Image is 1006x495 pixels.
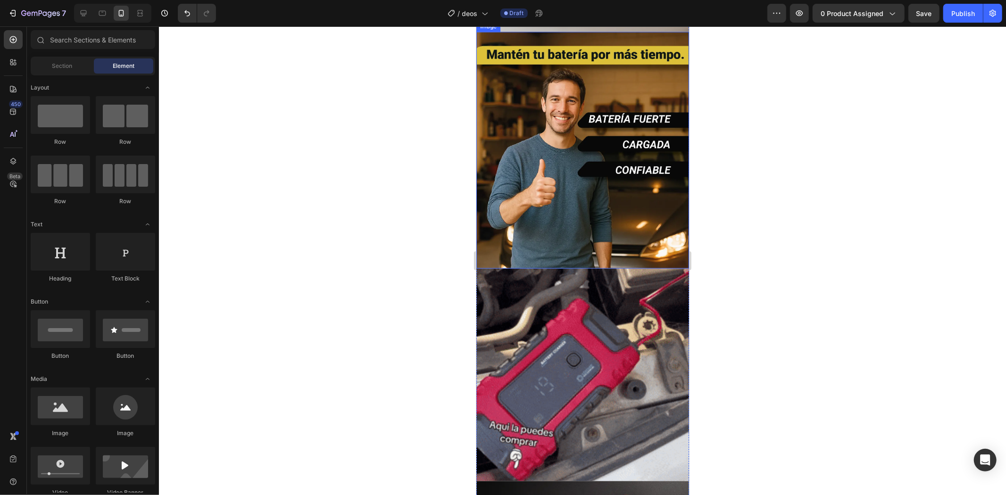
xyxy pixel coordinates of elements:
[31,375,47,383] span: Media
[510,9,524,17] span: Draft
[943,4,983,23] button: Publish
[821,8,883,18] span: 0 product assigned
[974,449,997,471] div: Open Intercom Messenger
[96,138,155,146] div: Row
[31,197,90,206] div: Row
[96,429,155,437] div: Image
[31,83,49,92] span: Layout
[140,217,155,232] span: Toggle open
[458,8,460,18] span: /
[951,8,975,18] div: Publish
[31,429,90,437] div: Image
[31,30,155,49] input: Search Sections & Elements
[31,274,90,283] div: Heading
[96,197,155,206] div: Row
[813,4,905,23] button: 0 product assigned
[62,8,66,19] p: 7
[113,62,134,70] span: Element
[9,100,23,108] div: 450
[140,371,155,387] span: Toggle open
[476,26,689,495] iframe: Design area
[4,4,70,23] button: 7
[31,352,90,360] div: Button
[908,4,939,23] button: Save
[52,62,73,70] span: Section
[140,294,155,309] span: Toggle open
[31,138,90,146] div: Row
[96,352,155,360] div: Button
[96,274,155,283] div: Text Block
[140,80,155,95] span: Toggle open
[31,297,48,306] span: Button
[916,9,932,17] span: Save
[7,173,23,180] div: Beta
[31,220,42,229] span: Text
[178,4,216,23] div: Undo/Redo
[462,8,478,18] span: deos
